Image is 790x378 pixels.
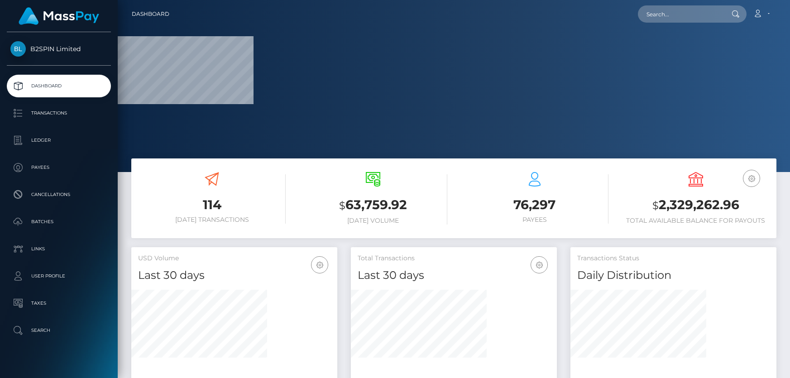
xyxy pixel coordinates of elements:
[10,297,107,310] p: Taxes
[638,5,723,23] input: Search...
[7,129,111,152] a: Ledger
[10,79,107,93] p: Dashboard
[358,254,550,263] h5: Total Transactions
[19,7,99,25] img: MassPay Logo
[10,242,107,256] p: Links
[7,238,111,260] a: Links
[10,269,107,283] p: User Profile
[7,75,111,97] a: Dashboard
[138,268,330,283] h4: Last 30 days
[299,196,447,215] h3: 63,759.92
[7,265,111,287] a: User Profile
[622,196,770,215] h3: 2,329,262.96
[299,217,447,225] h6: [DATE] Volume
[10,41,26,57] img: B2SPIN Limited
[339,199,345,212] small: $
[622,217,770,225] h6: Total Available Balance for Payouts
[7,211,111,233] a: Batches
[577,268,770,283] h4: Daily Distribution
[138,216,286,224] h6: [DATE] Transactions
[10,188,107,201] p: Cancellations
[577,254,770,263] h5: Transactions Status
[7,292,111,315] a: Taxes
[652,199,659,212] small: $
[7,156,111,179] a: Payees
[7,183,111,206] a: Cancellations
[10,161,107,174] p: Payees
[138,196,286,214] h3: 114
[358,268,550,283] h4: Last 30 days
[10,215,107,229] p: Batches
[10,324,107,337] p: Search
[7,102,111,124] a: Transactions
[7,319,111,342] a: Search
[10,106,107,120] p: Transactions
[10,134,107,147] p: Ledger
[461,196,608,214] h3: 76,297
[7,45,111,53] span: B2SPIN Limited
[138,254,330,263] h5: USD Volume
[461,216,608,224] h6: Payees
[132,5,169,24] a: Dashboard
